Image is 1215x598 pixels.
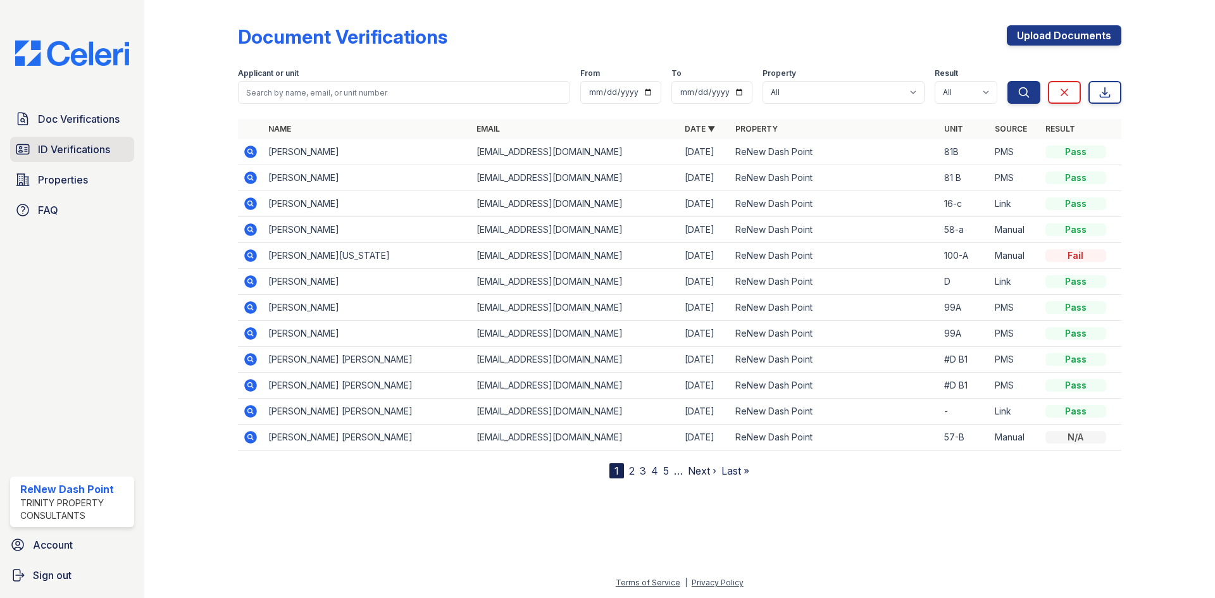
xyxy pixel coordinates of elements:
[730,217,938,243] td: ReNew Dash Point
[651,464,658,477] a: 4
[471,321,680,347] td: [EMAIL_ADDRESS][DOMAIN_NAME]
[263,269,471,295] td: [PERSON_NAME]
[939,165,990,191] td: 81 B
[692,578,744,587] a: Privacy Policy
[471,191,680,217] td: [EMAIL_ADDRESS][DOMAIN_NAME]
[263,347,471,373] td: [PERSON_NAME] [PERSON_NAME]
[5,532,139,558] a: Account
[263,373,471,399] td: [PERSON_NAME] [PERSON_NAME]
[680,165,730,191] td: [DATE]
[939,321,990,347] td: 99A
[1045,353,1106,366] div: Pass
[939,243,990,269] td: 100-A
[990,373,1040,399] td: PMS
[38,202,58,218] span: FAQ
[477,124,500,134] a: Email
[680,139,730,165] td: [DATE]
[263,165,471,191] td: [PERSON_NAME]
[263,295,471,321] td: [PERSON_NAME]
[730,295,938,321] td: ReNew Dash Point
[1007,25,1121,46] a: Upload Documents
[471,295,680,321] td: [EMAIL_ADDRESS][DOMAIN_NAME]
[10,137,134,162] a: ID Verifications
[268,124,291,134] a: Name
[939,217,990,243] td: 58-a
[5,40,139,66] img: CE_Logo_Blue-a8612792a0a2168367f1c8372b55b34899dd931a85d93a1a3d3e32e68fde9ad4.png
[730,321,938,347] td: ReNew Dash Point
[730,243,938,269] td: ReNew Dash Point
[688,464,716,477] a: Next ›
[730,399,938,425] td: ReNew Dash Point
[38,142,110,157] span: ID Verifications
[730,165,938,191] td: ReNew Dash Point
[471,399,680,425] td: [EMAIL_ADDRESS][DOMAIN_NAME]
[263,139,471,165] td: [PERSON_NAME]
[609,463,624,478] div: 1
[1045,197,1106,210] div: Pass
[1045,249,1106,262] div: Fail
[471,269,680,295] td: [EMAIL_ADDRESS][DOMAIN_NAME]
[629,464,635,477] a: 2
[995,124,1027,134] a: Source
[263,399,471,425] td: [PERSON_NAME] [PERSON_NAME]
[674,463,683,478] span: …
[471,139,680,165] td: [EMAIL_ADDRESS][DOMAIN_NAME]
[730,139,938,165] td: ReNew Dash Point
[1045,171,1106,184] div: Pass
[616,578,680,587] a: Terms of Service
[471,373,680,399] td: [EMAIL_ADDRESS][DOMAIN_NAME]
[730,425,938,451] td: ReNew Dash Point
[471,165,680,191] td: [EMAIL_ADDRESS][DOMAIN_NAME]
[990,347,1040,373] td: PMS
[10,106,134,132] a: Doc Verifications
[685,578,687,587] div: |
[263,243,471,269] td: [PERSON_NAME][US_STATE]
[640,464,646,477] a: 3
[1045,405,1106,418] div: Pass
[1045,146,1106,158] div: Pass
[990,269,1040,295] td: Link
[20,497,129,522] div: Trinity Property Consultants
[939,373,990,399] td: #D B1
[939,295,990,321] td: 99A
[990,191,1040,217] td: Link
[730,191,938,217] td: ReNew Dash Point
[680,295,730,321] td: [DATE]
[763,68,796,78] label: Property
[990,295,1040,321] td: PMS
[238,68,299,78] label: Applicant or unit
[680,425,730,451] td: [DATE]
[680,373,730,399] td: [DATE]
[663,464,669,477] a: 5
[730,347,938,373] td: ReNew Dash Point
[680,399,730,425] td: [DATE]
[685,124,715,134] a: Date ▼
[939,269,990,295] td: D
[735,124,778,134] a: Property
[990,399,1040,425] td: Link
[1045,301,1106,314] div: Pass
[10,167,134,192] a: Properties
[20,482,129,497] div: ReNew Dash Point
[990,425,1040,451] td: Manual
[990,217,1040,243] td: Manual
[990,243,1040,269] td: Manual
[680,243,730,269] td: [DATE]
[471,217,680,243] td: [EMAIL_ADDRESS][DOMAIN_NAME]
[33,568,72,583] span: Sign out
[38,111,120,127] span: Doc Verifications
[1045,379,1106,392] div: Pass
[730,269,938,295] td: ReNew Dash Point
[680,347,730,373] td: [DATE]
[238,81,570,104] input: Search by name, email, or unit number
[680,217,730,243] td: [DATE]
[990,321,1040,347] td: PMS
[1045,223,1106,236] div: Pass
[263,191,471,217] td: [PERSON_NAME]
[471,347,680,373] td: [EMAIL_ADDRESS][DOMAIN_NAME]
[990,139,1040,165] td: PMS
[939,139,990,165] td: 81B
[263,425,471,451] td: [PERSON_NAME] [PERSON_NAME]
[263,321,471,347] td: [PERSON_NAME]
[680,321,730,347] td: [DATE]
